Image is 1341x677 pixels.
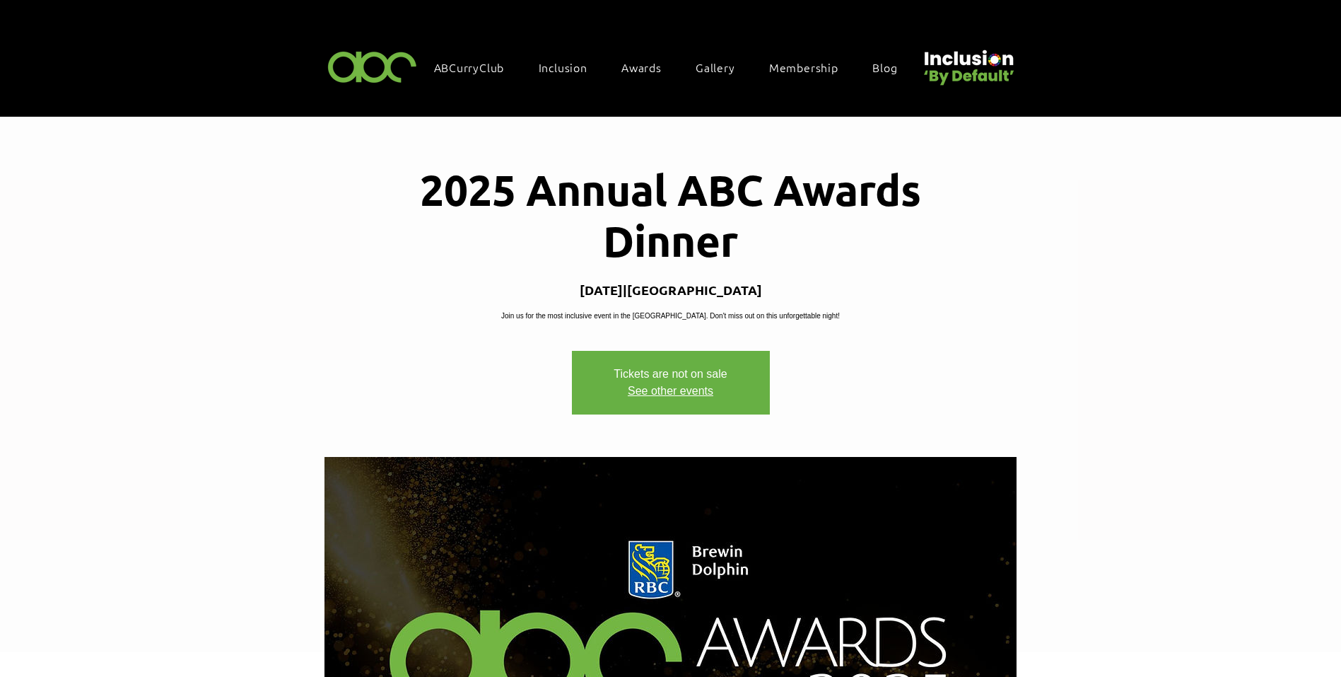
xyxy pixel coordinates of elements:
[621,59,662,75] span: Awards
[872,59,897,75] span: Blog
[696,59,735,75] span: Gallery
[865,52,918,82] a: Blog
[587,366,755,383] div: Tickets are not on sale
[373,163,968,265] h1: 2025 Annual ABC Awards Dinner
[324,45,421,87] img: ABC-Logo-Blank-Background-01-01-2.png
[580,282,623,298] p: [DATE]
[427,52,526,82] a: ABCurryClub
[614,52,683,82] div: Awards
[501,311,840,321] p: Join us for the most inclusive event in the [GEOGRAPHIC_DATA]. Don't miss out on this unforgettab...
[427,52,919,82] nav: Site
[628,385,713,397] a: See other events
[532,52,609,82] div: Inclusion
[623,282,627,298] span: |
[762,52,860,82] a: Membership
[539,59,587,75] span: Inclusion
[627,282,762,298] p: [GEOGRAPHIC_DATA]
[919,38,1017,87] img: Untitled design (22).png
[689,52,756,82] a: Gallery
[769,59,838,75] span: Membership
[434,59,505,75] span: ABCurryClub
